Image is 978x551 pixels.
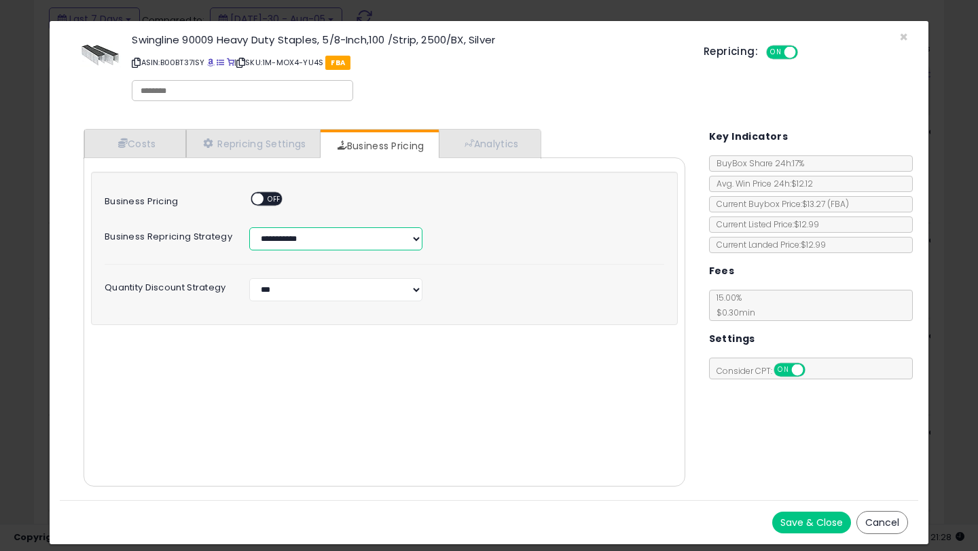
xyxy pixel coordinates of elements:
[710,239,826,250] span: Current Landed Price: $12.99
[709,330,755,347] h5: Settings
[704,46,758,57] h5: Repricing:
[710,157,804,169] span: BuyBox Share 24h: 17%
[827,198,849,210] span: ( FBA )
[803,364,825,376] span: OFF
[709,263,735,280] h5: Fees
[94,227,239,242] label: Business Repricing Strategy
[84,130,186,157] a: Costs
[899,27,908,47] span: ×
[710,178,813,189] span: Avg. Win Price 24h: $12.12
[710,218,819,230] span: Current Listed Price: $12.99
[80,35,121,75] img: 41DWR6qoOJL._SL60_.jpg
[709,128,789,145] h5: Key Indicators
[710,307,755,318] span: $0.30 min
[207,57,215,68] a: BuyBox page
[772,512,851,533] button: Save & Close
[796,47,818,58] span: OFF
[856,511,908,534] button: Cancel
[710,365,823,377] span: Consider CPT:
[132,35,683,45] h3: Swingline 90009 Heavy Duty Staples, 5/8-Inch,100 /Strip, 2500/BX, Silver
[710,198,849,210] span: Current Buybox Price:
[264,193,285,205] span: OFF
[775,364,792,376] span: ON
[802,198,849,210] span: $13.27
[94,278,239,292] label: Quantity Discount Strategy
[710,292,755,318] span: 15.00 %
[186,130,321,157] a: Repricing Settings
[321,132,438,159] a: Business Pricing
[94,192,239,206] label: Business Pricing
[439,130,539,157] a: Analytics
[132,52,683,73] p: ASIN: B00BT37ISY | SKU: 1M-MOX4-YU4S
[325,56,350,70] span: FBA
[767,47,784,58] span: ON
[227,57,234,68] a: Your listing only
[217,57,224,68] a: All offer listings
